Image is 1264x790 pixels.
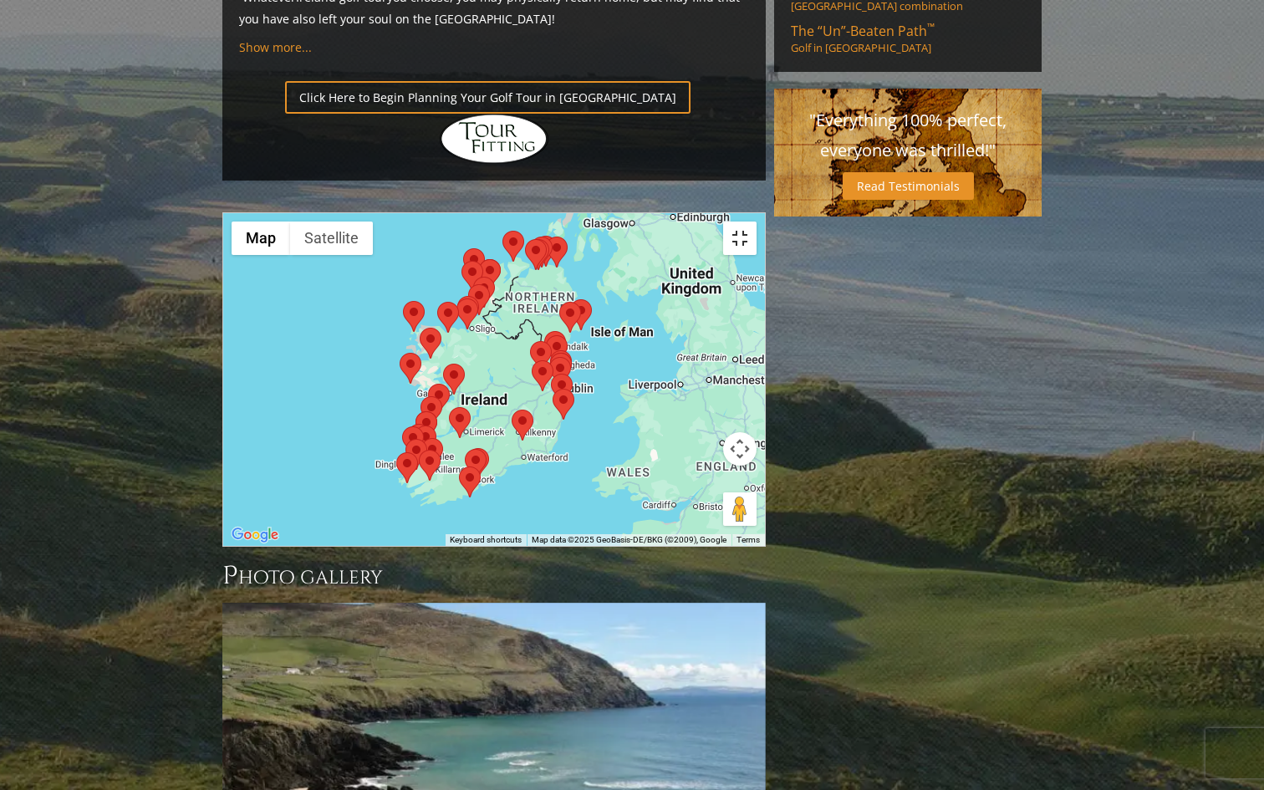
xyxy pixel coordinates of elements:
[232,222,290,255] button: Show street map
[239,39,312,55] a: Show more...
[723,492,757,526] button: Drag Pegman onto the map to open Street View
[450,534,522,546] button: Keyboard shortcuts
[285,81,691,114] a: Click Here to Begin Planning Your Golf Tour in [GEOGRAPHIC_DATA]
[791,22,935,40] span: The “Un”-Beaten Path
[723,222,757,255] button: Toggle fullscreen view
[843,172,974,200] a: Read Testimonials
[227,524,283,546] img: Google
[532,535,726,544] span: Map data ©2025 GeoBasis-DE/BKG (©2009), Google
[736,535,760,544] a: Terms (opens in new tab)
[222,559,766,593] h3: Photo Gallery
[440,114,548,164] img: Hidden Links
[791,105,1025,166] p: "Everything 100% perfect, everyone was thrilled!"
[791,22,1025,55] a: The “Un”-Beaten Path™Golf in [GEOGRAPHIC_DATA]
[227,524,283,546] a: Open this area in Google Maps (opens a new window)
[927,20,935,34] sup: ™
[290,222,373,255] button: Show satellite imagery
[723,432,757,466] button: Map camera controls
